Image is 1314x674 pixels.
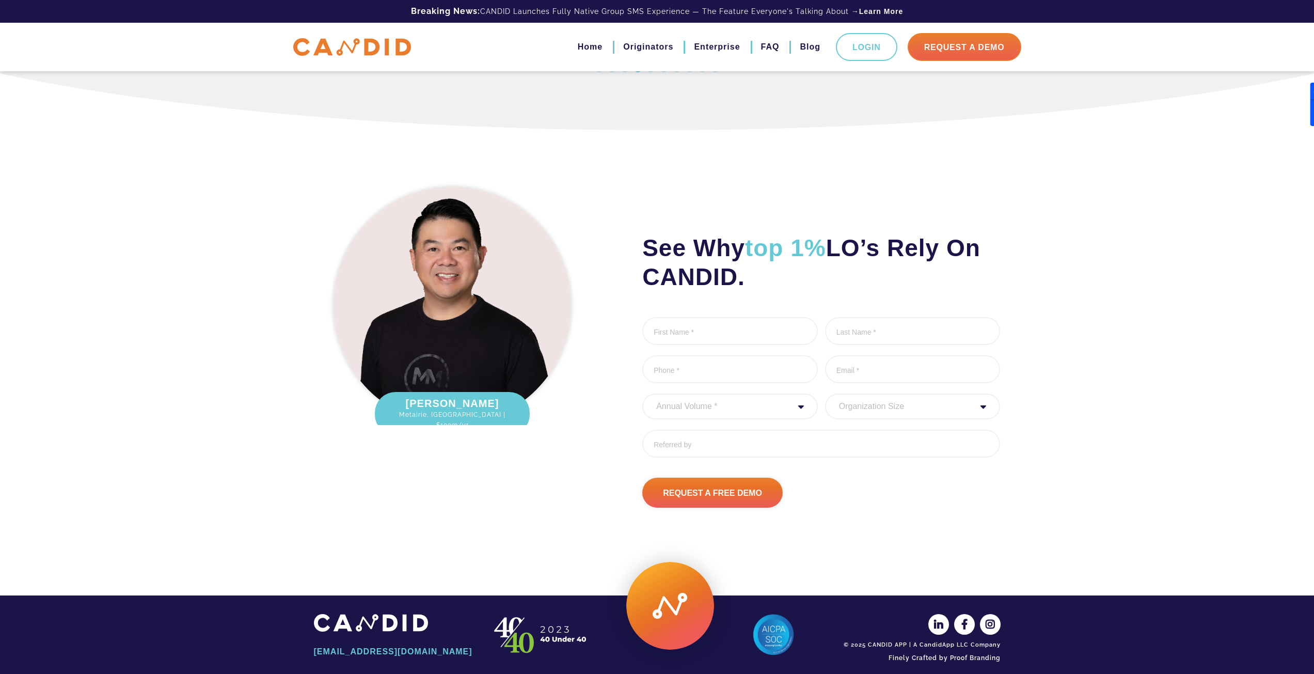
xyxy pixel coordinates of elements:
[825,317,1001,345] input: Last Name *
[385,410,519,430] span: Metairie, [GEOGRAPHIC_DATA] | $100m/yr
[642,478,783,508] input: Request A Free Demo
[825,355,1001,383] input: Email *
[841,641,1001,649] div: © 2025 CANDID APP | A CandidApp LLC Company
[489,614,593,655] img: CANDID APP
[642,317,818,345] input: First Name *
[753,614,794,655] img: AICPA SOC 2
[642,430,1000,458] input: Referred by
[908,33,1021,61] a: Request A Demo
[375,392,530,435] div: [PERSON_NAME]
[334,187,571,425] img: Hung-Le
[694,38,740,56] a: Enterprise
[623,38,673,56] a: Originators
[841,649,1001,667] a: Finely Crafted by Proof Branding
[642,233,1000,291] h2: See Why LO’s Rely On CANDID.
[836,33,897,61] a: Login
[745,234,826,261] span: top 1%
[411,6,480,16] b: Breaking News:
[800,38,820,56] a: Blog
[642,355,818,383] input: Phone *
[578,38,603,56] a: Home
[314,614,428,631] img: CANDID APP
[293,38,411,56] img: CANDID APP
[314,643,474,661] a: [EMAIL_ADDRESS][DOMAIN_NAME]
[859,6,903,17] a: Learn More
[761,38,780,56] a: FAQ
